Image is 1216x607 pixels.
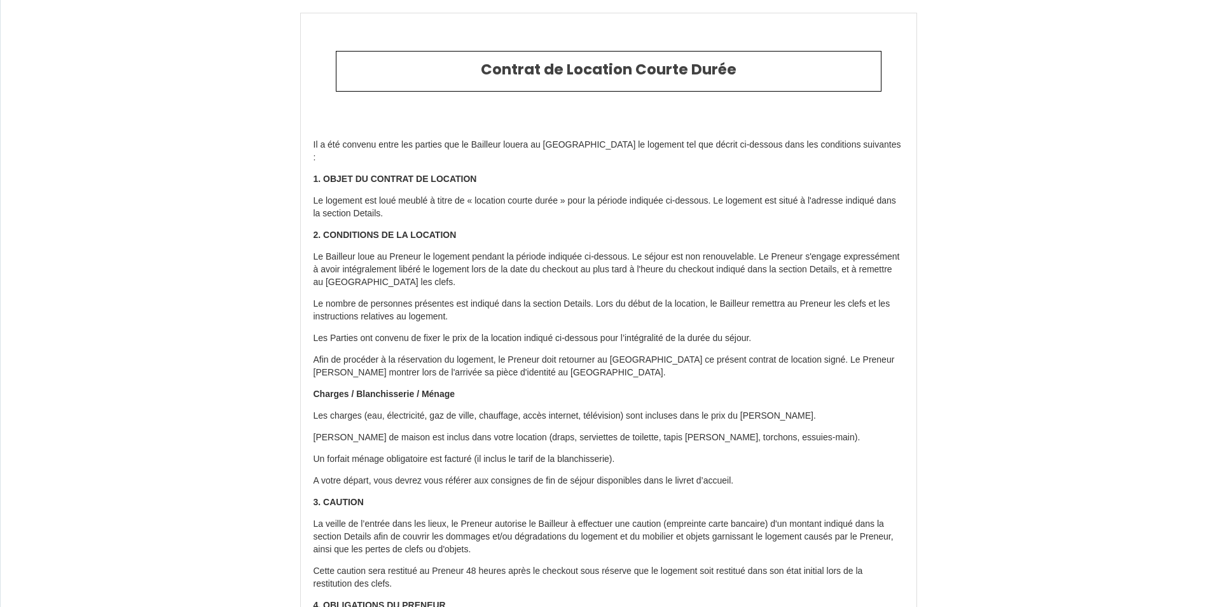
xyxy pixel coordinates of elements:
p: La veille de l’entrée dans les lieux, le Preneur autorise le Bailleur à effectuer une caution (em... [314,518,904,556]
p: Cette caution sera restitué au Preneur 48 heures après le checkout sous réserve que le logement s... [314,565,904,590]
p: Un forfait ménage obligatoire est facturé (il inclus le tarif de la blanchisserie). [314,453,904,466]
p: Afin de procéder à la réservation du logement, le Preneur doit retourner au [GEOGRAPHIC_DATA] ce ... [314,354,904,379]
p: Les Parties ont convenu de fixer le prix de la location indiqué ci-dessous pour l’intégralité de ... [314,332,904,345]
strong: 2. CONDITIONS DE LA LOCATION [314,230,457,240]
p: Le logement est loué meublé à titre de « location courte durée » pour la période indiquée ci-dess... [314,195,904,220]
p: Le nombre de personnes présentes est indiqué dans la section Details. Lors du début de la locatio... [314,298,904,323]
p: A votre départ, vous devrez vous référer aux consignes de fin de séjour disponibles dans le livre... [314,475,904,487]
strong: Charges / Blanchisserie / Ménage [314,389,455,399]
p: Le Bailleur loue au Preneur le logement pendant la période indiquée ci-dessous. Le séjour est non... [314,251,904,289]
p: Les charges (eau, électricité, gaz de ville, chauffage, accès internet, télévision) sont incluses... [314,410,904,422]
p: [PERSON_NAME] de maison est inclus dans votre location (draps, serviettes de toilette, tapis [PER... [314,431,904,444]
p: Il a été convenu entre les parties que le Bailleur louera au [GEOGRAPHIC_DATA] le logement tel qu... [314,139,904,164]
h2: Contrat de Location Courte Durée [346,61,871,79]
strong: 3. CAUTION [314,497,364,507]
strong: 1. OBJET DU CONTRAT DE LOCATION [314,174,477,184]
